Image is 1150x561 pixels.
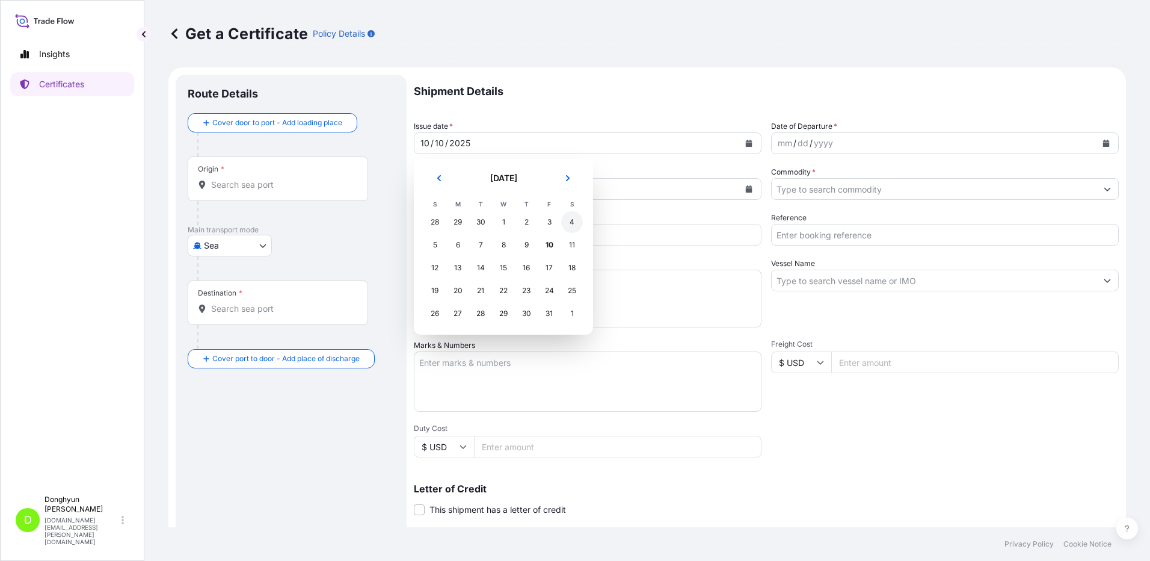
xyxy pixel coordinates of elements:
[447,257,469,279] div: Monday, October 13, 2025
[426,169,452,188] button: Previous
[561,257,583,279] div: Saturday, October 18, 2025
[469,197,492,211] th: T
[555,169,581,188] button: Next
[493,211,514,233] div: Wednesday, October 1, 2025
[538,197,561,211] th: F
[424,234,446,256] div: Sunday, October 5, 2025
[460,172,547,184] h2: [DATE]
[423,169,583,325] div: October 2025
[470,303,491,324] div: Tuesday, October 28, 2025
[538,234,560,256] div: Today, Friday, October 10, 2025 selected
[493,257,514,279] div: Wednesday, October 15, 2025
[447,303,469,324] div: Monday, October 27, 2025
[470,211,491,233] div: Tuesday, September 30, 2025
[538,280,560,302] div: Friday, October 24, 2025
[470,257,491,279] div: Tuesday, October 14, 2025
[447,211,469,233] div: Monday, September 29, 2025
[470,234,491,256] div: Tuesday, October 7, 2025
[423,197,583,325] table: October 2025
[424,257,446,279] div: Sunday, October 12, 2025
[515,257,537,279] div: Thursday, October 16, 2025
[168,24,308,43] p: Get a Certificate
[414,159,593,335] section: Calendar
[538,303,560,324] div: Friday, October 31, 2025
[492,197,515,211] th: W
[447,280,469,302] div: Monday, October 20, 2025
[493,303,514,324] div: Wednesday, October 29, 2025
[446,197,469,211] th: M
[515,211,537,233] div: Thursday, October 2, 2025
[424,211,446,233] div: Sunday, September 28, 2025
[561,211,583,233] div: Saturday, October 4, 2025
[313,28,365,40] p: Policy Details
[515,303,537,324] div: Thursday, October 30, 2025
[561,280,583,302] div: Saturday, October 25, 2025
[423,197,446,211] th: S
[493,234,514,256] div: Wednesday, October 8, 2025
[515,197,538,211] th: T
[470,280,491,302] div: Tuesday, October 21, 2025
[561,197,583,211] th: S
[538,211,560,233] div: Friday, October 3, 2025
[493,280,514,302] div: Wednesday, October 22, 2025
[424,303,446,324] div: Sunday, October 26, 2025
[447,234,469,256] div: Monday, October 6, 2025
[561,234,583,256] div: Saturday, October 11, 2025
[561,303,583,324] div: Saturday, November 1, 2025
[515,280,537,302] div: Thursday, October 23, 2025
[538,257,560,279] div: Friday, October 17, 2025
[515,234,537,256] div: Thursday, October 9, 2025
[424,280,446,302] div: Sunday, October 19, 2025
